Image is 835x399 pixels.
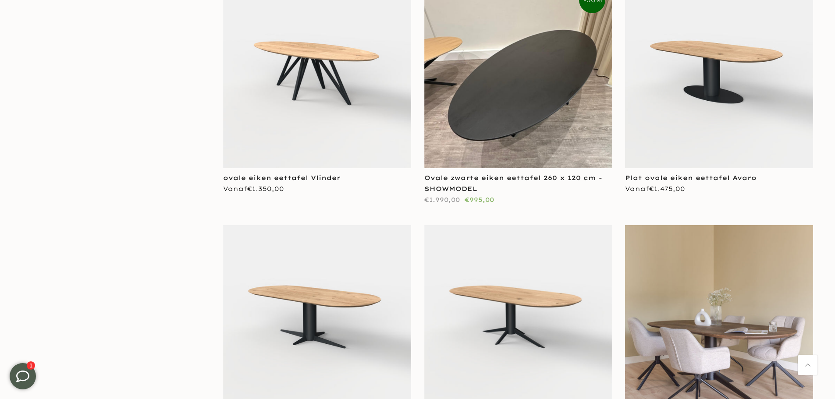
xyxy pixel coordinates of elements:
span: €995,00 [465,196,494,204]
a: Ovale zwarte eiken eettafel 260 x 120 cm - SHOWMODEL [424,174,602,193]
span: Vanaf [223,185,284,193]
span: €1.475,00 [649,185,685,193]
span: €1.990,00 [424,196,460,204]
a: Terug naar boven [798,355,817,375]
a: ovale eiken eettafel Vlinder [223,174,341,182]
span: Vanaf [625,185,685,193]
iframe: toggle-frame [1,354,45,398]
a: Plat ovale eiken eettafel Avaro [625,174,757,182]
span: €1.350,00 [247,185,284,193]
